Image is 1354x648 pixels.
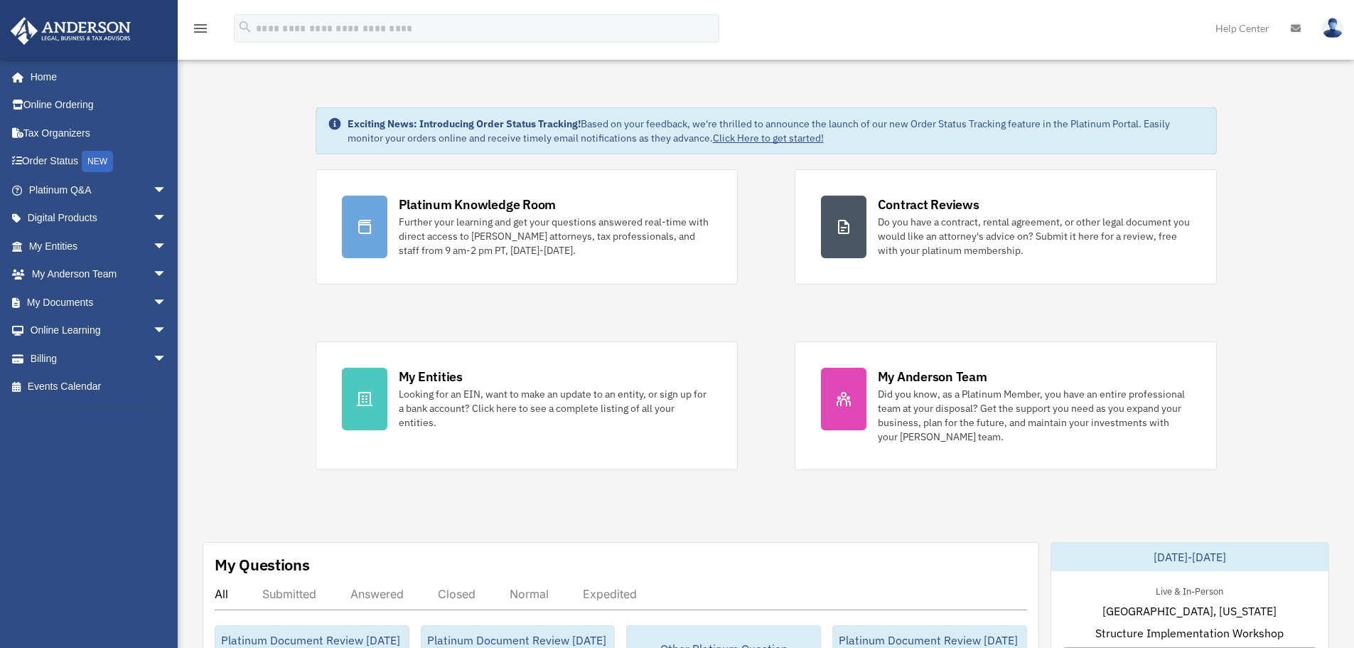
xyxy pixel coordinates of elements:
[1322,18,1343,38] img: User Pic
[153,344,181,373] span: arrow_drop_down
[878,215,1191,257] div: Do you have a contract, rental agreement, or other legal document you would like an attorney's ad...
[10,232,188,260] a: My Entitiesarrow_drop_down
[10,260,188,289] a: My Anderson Teamarrow_drop_down
[10,317,188,345] a: Online Learningarrow_drop_down
[713,132,824,144] a: Click Here to get started!
[153,232,181,261] span: arrow_drop_down
[1102,602,1277,620] span: [GEOGRAPHIC_DATA], [US_STATE]
[153,176,181,205] span: arrow_drop_down
[878,196,979,213] div: Contract Reviews
[10,344,188,373] a: Billingarrow_drop_down
[153,288,181,317] span: arrow_drop_down
[82,151,113,172] div: NEW
[399,196,557,213] div: Platinum Knowledge Room
[237,19,253,35] i: search
[795,341,1217,470] a: My Anderson Team Did you know, as a Platinum Member, you have an entire professional team at your...
[438,587,475,601] div: Closed
[215,587,228,601] div: All
[10,288,188,317] a: My Documentsarrow_drop_down
[348,117,1205,145] div: Based on your feedback, we're thrilled to announce the launch of our new Order Status Tracking fe...
[583,587,637,601] div: Expedited
[10,204,188,233] a: Digital Productsarrow_drop_down
[350,587,404,601] div: Answered
[10,63,181,91] a: Home
[10,91,188,119] a: Online Ordering
[1144,583,1235,597] div: Live & In-Person
[10,119,188,147] a: Tax Organizers
[795,169,1217,285] a: Contract Reviews Do you have a contract, rental agreement, or other legal document you would like...
[399,215,711,257] div: Further your learning and get your questions answered real-time with direct access to [PERSON_NAM...
[153,260,181,290] span: arrow_drop_down
[153,204,181,233] span: arrow_drop_down
[192,25,209,37] a: menu
[510,587,549,601] div: Normal
[316,341,738,470] a: My Entities Looking for an EIN, want to make an update to an entity, or sign up for a bank accoun...
[10,373,188,401] a: Events Calendar
[10,147,188,176] a: Order StatusNEW
[215,554,310,575] div: My Questions
[153,317,181,346] span: arrow_drop_down
[262,587,316,601] div: Submitted
[6,17,135,45] img: Anderson Advisors Platinum Portal
[192,20,209,37] i: menu
[348,117,581,130] strong: Exciting News: Introducing Order Status Tracking!
[878,387,1191,444] div: Did you know, as a Platinum Member, you have an entire professional team at your disposal? Get th...
[1051,543,1328,571] div: [DATE]-[DATE]
[10,176,188,204] a: Platinum Q&Aarrow_drop_down
[878,368,987,386] div: My Anderson Team
[316,169,738,285] a: Platinum Knowledge Room Further your learning and get your questions answered real-time with dire...
[399,368,463,386] div: My Entities
[1095,625,1284,642] span: Structure Implementation Workshop
[399,387,711,430] div: Looking for an EIN, want to make an update to an entity, or sign up for a bank account? Click her...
